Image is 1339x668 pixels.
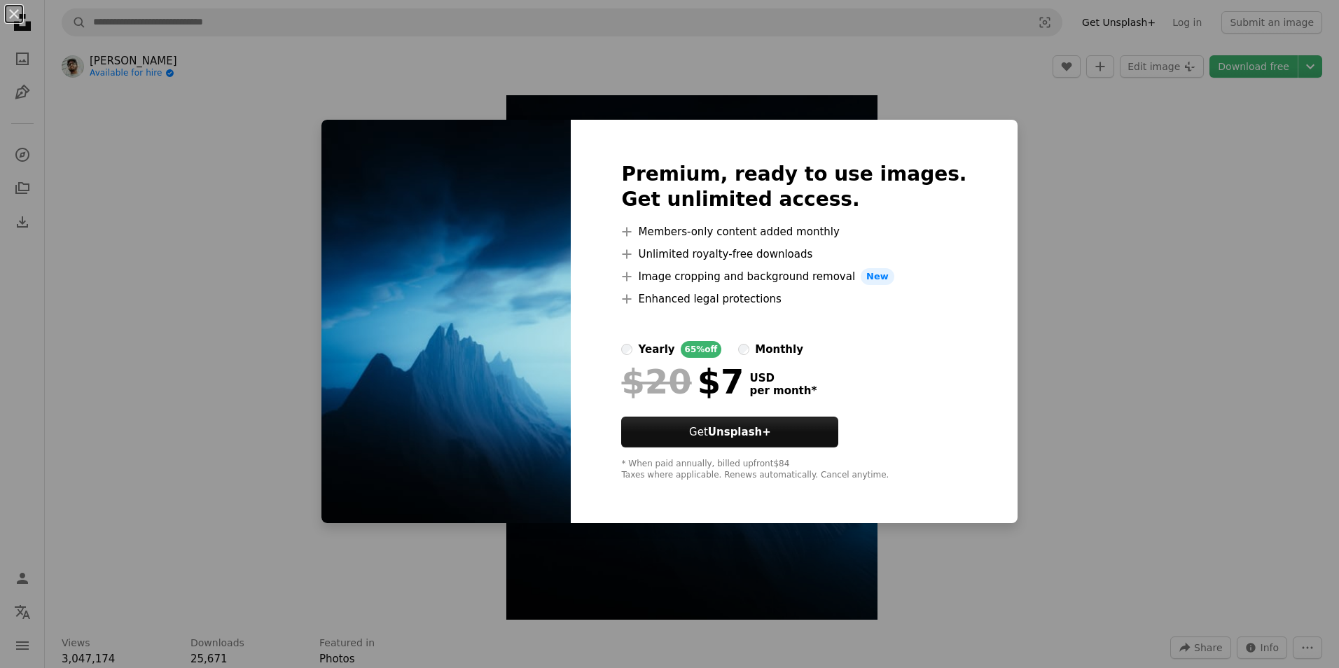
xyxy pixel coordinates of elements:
input: yearly65%off [621,344,632,355]
img: photo-1729158323214-a31b02957724 [321,120,571,523]
div: $7 [621,363,744,400]
li: Members-only content added monthly [621,223,966,240]
button: GetUnsplash+ [621,417,838,447]
div: * When paid annually, billed upfront $84 Taxes where applicable. Renews automatically. Cancel any... [621,459,966,481]
li: Image cropping and background removal [621,268,966,285]
h2: Premium, ready to use images. Get unlimited access. [621,162,966,212]
input: monthly [738,344,749,355]
span: New [861,268,894,285]
li: Enhanced legal protections [621,291,966,307]
li: Unlimited royalty-free downloads [621,246,966,263]
span: USD [749,372,817,384]
span: $20 [621,363,691,400]
span: per month * [749,384,817,397]
strong: Unsplash+ [708,426,771,438]
div: yearly [638,341,674,358]
div: 65% off [681,341,722,358]
div: monthly [755,341,803,358]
